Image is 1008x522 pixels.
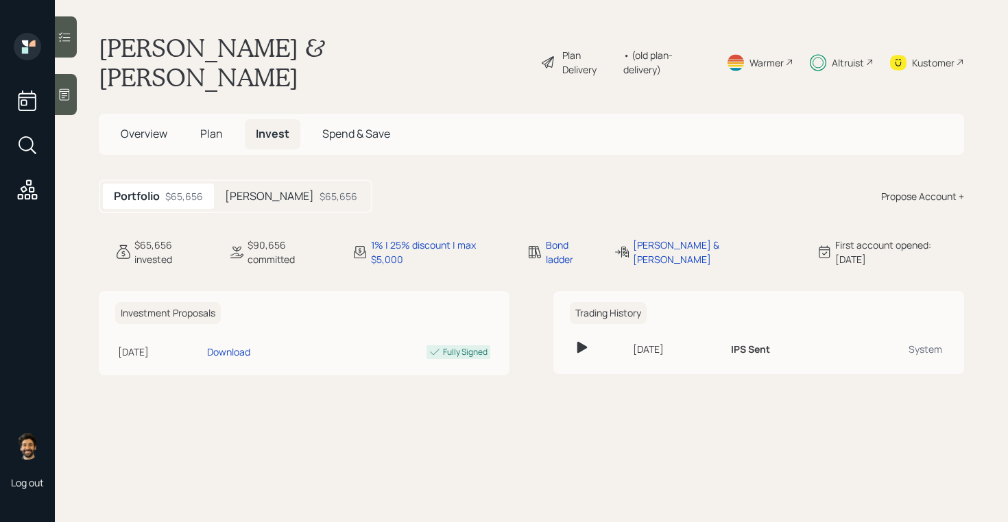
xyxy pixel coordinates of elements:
div: 1% | 25% discount | max $5,000 [371,238,510,266]
div: Plan Delivery [562,48,616,77]
span: Plan [200,126,223,141]
div: Warmer [749,55,784,70]
h6: IPS Sent [731,344,770,356]
div: $90,656 committed [248,238,335,266]
h5: Portfolio [114,190,160,203]
span: Overview [121,126,167,141]
div: System [849,342,942,356]
span: Invest [256,126,289,141]
h6: Investment Proposals [115,302,221,325]
div: $65,656 [165,189,203,203]
h5: [PERSON_NAME] [225,190,314,203]
div: Altruist [832,55,864,70]
span: Spend & Save [322,126,390,141]
div: [DATE] [633,342,720,356]
div: $65,656 [320,189,357,203]
div: Fully Signed [443,346,488,358]
h1: [PERSON_NAME] & [PERSON_NAME] [99,33,529,92]
div: Propose Account + [881,189,964,203]
div: [PERSON_NAME] & [PERSON_NAME] [633,238,800,266]
div: Download [207,345,250,359]
div: • (old plan-delivery) [623,48,710,77]
div: Kustomer [912,55,955,70]
div: $65,656 invested [134,238,212,266]
div: Log out [11,476,44,489]
div: First account opened: [DATE] [835,238,964,266]
div: Bond ladder [546,238,598,266]
div: [DATE] [118,345,202,359]
img: eric-schwartz-headshot.png [14,432,41,460]
h6: Trading History [570,302,647,325]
